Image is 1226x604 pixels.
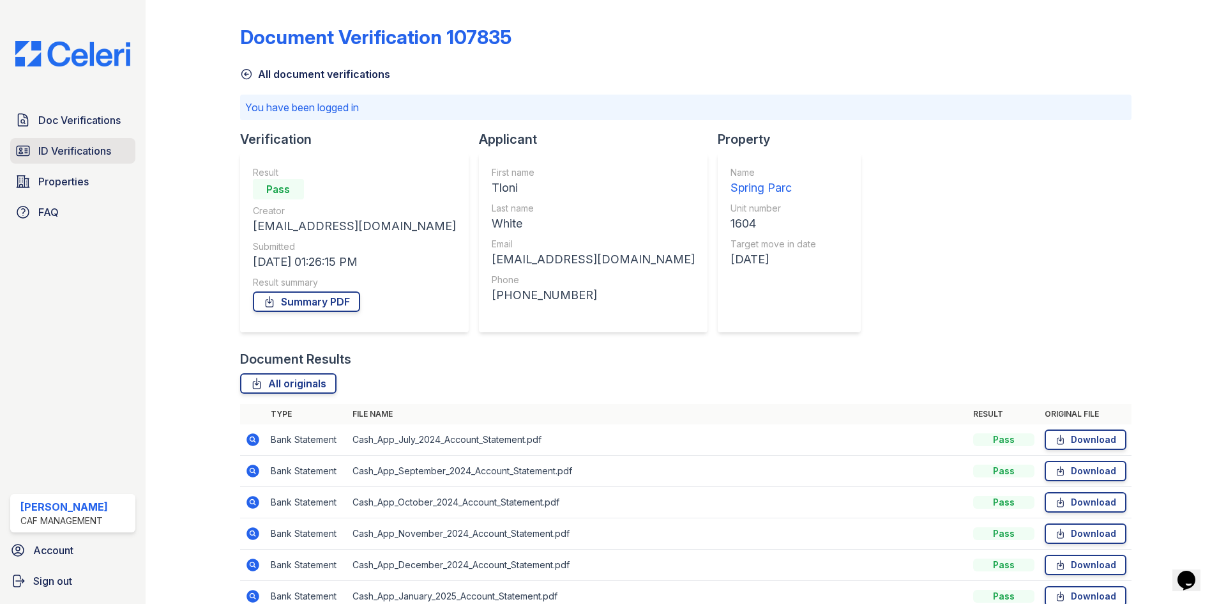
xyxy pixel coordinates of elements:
[33,543,73,558] span: Account
[1045,555,1126,575] a: Download
[266,550,347,581] td: Bank Statement
[1172,553,1213,591] iframe: chat widget
[973,590,1034,603] div: Pass
[266,404,347,424] th: Type
[730,166,816,197] a: Name Spring Parc
[253,205,456,217] div: Creator
[266,424,347,456] td: Bank Statement
[38,143,111,159] span: ID Verifications
[968,404,1040,424] th: Result
[347,487,968,518] td: Cash_App_October_2024_Account_Statement.pdf
[492,274,695,286] div: Phone
[730,179,816,197] div: Spring Parc
[1045,523,1126,544] a: Download
[479,130,718,148] div: Applicant
[240,350,351,368] div: Document Results
[973,559,1034,571] div: Pass
[347,550,968,581] td: Cash_App_December_2024_Account_Statement.pdf
[38,205,59,220] span: FAQ
[347,424,968,456] td: Cash_App_July_2024_Account_Statement.pdf
[973,527,1034,540] div: Pass
[253,276,456,289] div: Result summary
[240,66,390,82] a: All document verifications
[10,138,135,164] a: ID Verifications
[33,573,72,589] span: Sign out
[38,174,89,189] span: Properties
[492,166,695,179] div: First name
[973,433,1034,446] div: Pass
[1045,430,1126,450] a: Download
[730,166,816,179] div: Name
[492,251,695,268] div: [EMAIL_ADDRESS][DOMAIN_NAME]
[730,251,816,268] div: [DATE]
[973,496,1034,509] div: Pass
[492,286,695,304] div: [PHONE_NUMBER]
[20,499,108,515] div: [PERSON_NAME]
[10,169,135,194] a: Properties
[20,515,108,527] div: CAF Management
[973,465,1034,477] div: Pass
[492,202,695,215] div: Last name
[266,456,347,487] td: Bank Statement
[245,100,1126,115] p: You have been logged in
[347,456,968,487] td: Cash_App_September_2024_Account_Statement.pdf
[253,217,456,235] div: [EMAIL_ADDRESS][DOMAIN_NAME]
[266,518,347,550] td: Bank Statement
[240,26,511,49] div: Document Verification 107835
[253,291,360,312] a: Summary PDF
[1040,404,1131,424] th: Original file
[10,199,135,225] a: FAQ
[730,215,816,233] div: 1604
[253,179,304,199] div: Pass
[5,568,140,594] a: Sign out
[347,404,968,424] th: File name
[253,240,456,253] div: Submitted
[10,107,135,133] a: Doc Verifications
[730,238,816,251] div: Target move in date
[240,373,337,394] a: All originals
[266,487,347,518] td: Bank Statement
[492,215,695,233] div: White
[253,253,456,271] div: [DATE] 01:26:15 PM
[1045,461,1126,481] a: Download
[38,112,121,128] span: Doc Verifications
[5,41,140,66] img: CE_Logo_Blue-a8612792a0a2168367f1c8372b55b34899dd931a85d93a1a3d3e32e68fde9ad4.png
[492,179,695,197] div: Tloni
[240,130,479,148] div: Verification
[5,538,140,563] a: Account
[253,166,456,179] div: Result
[492,238,695,251] div: Email
[347,518,968,550] td: Cash_App_November_2024_Account_Statement.pdf
[730,202,816,215] div: Unit number
[718,130,871,148] div: Property
[1045,492,1126,513] a: Download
